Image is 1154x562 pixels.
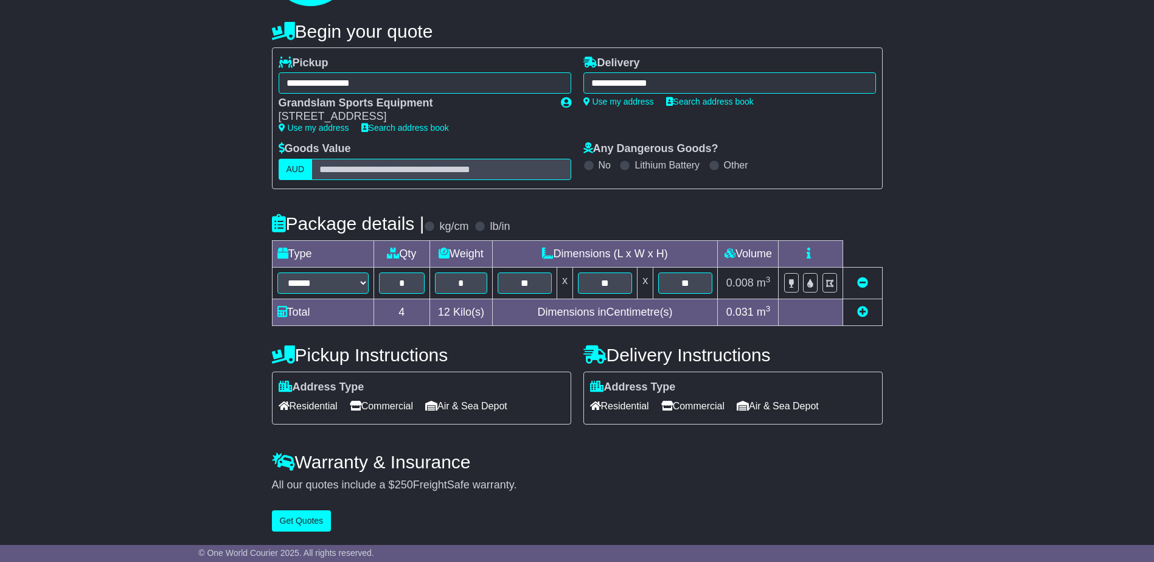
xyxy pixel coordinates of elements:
h4: Pickup Instructions [272,345,571,365]
span: Commercial [350,397,413,415]
label: Delivery [583,57,640,70]
td: x [638,267,653,299]
label: Lithium Battery [634,159,700,171]
span: 0.031 [726,306,754,318]
label: AUD [279,159,313,180]
span: Residential [590,397,649,415]
div: All our quotes include a $ FreightSafe warranty. [272,479,883,492]
td: Total [272,299,374,325]
span: 0.008 [726,277,754,289]
label: kg/cm [439,220,468,234]
span: 12 [438,306,450,318]
span: Commercial [661,397,725,415]
label: lb/in [490,220,510,234]
h4: Package details | [272,213,425,234]
button: Get Quotes [272,510,332,532]
h4: Delivery Instructions [583,345,883,365]
label: Pickup [279,57,328,70]
a: Use my address [279,123,349,133]
sup: 3 [766,275,771,284]
span: m [757,277,771,289]
div: [STREET_ADDRESS] [279,110,549,123]
h4: Begin your quote [272,21,883,41]
a: Use my address [583,97,654,106]
td: Weight [430,240,493,267]
sup: 3 [766,304,771,313]
span: Residential [279,397,338,415]
label: Other [724,159,748,171]
span: 250 [395,479,413,491]
a: Remove this item [857,277,868,289]
label: Goods Value [279,142,351,156]
td: Kilo(s) [430,299,493,325]
td: Type [272,240,374,267]
a: Add new item [857,306,868,318]
span: m [757,306,771,318]
td: x [557,267,572,299]
td: Volume [718,240,779,267]
h4: Warranty & Insurance [272,452,883,472]
div: Grandslam Sports Equipment [279,97,549,110]
td: Qty [374,240,430,267]
td: Dimensions in Centimetre(s) [492,299,718,325]
label: No [599,159,611,171]
span: © One World Courier 2025. All rights reserved. [198,548,374,558]
span: Air & Sea Depot [737,397,819,415]
td: Dimensions (L x W x H) [492,240,718,267]
td: 4 [374,299,430,325]
span: Air & Sea Depot [425,397,507,415]
a: Search address book [361,123,449,133]
label: Address Type [590,381,676,394]
a: Search address book [666,97,754,106]
label: Any Dangerous Goods? [583,142,718,156]
label: Address Type [279,381,364,394]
